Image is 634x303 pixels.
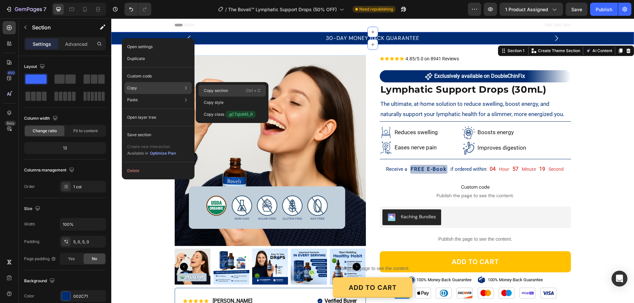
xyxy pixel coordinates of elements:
div: 002C71 [73,293,104,299]
span: Need republishing [359,6,393,12]
button: Optimize Plan [150,150,176,157]
p: Open settings [127,44,153,50]
div: Publish [596,6,612,13]
p: Duplicate [127,56,145,62]
p: Receive a [275,148,296,154]
p: Publish the page to see the content. [63,247,460,254]
div: Width [24,221,35,227]
iframe: Design area [111,18,634,303]
p: Open layer tree [127,114,156,120]
p: Section [32,23,86,31]
img: gempages_580466417665573459-e2099d1e-13bd-4e88-862f-0f6ccdf71c3a.png [351,107,364,120]
p: The ultimate, at-home solution to reduce swelling, boost energy, and naturally support your lymph... [269,80,459,101]
div: Section 1 [395,29,414,35]
button: Publish [590,3,618,16]
button: Carousel Next Arrow [241,244,249,252]
p: Boosts energy [366,110,418,118]
input: Auto [60,218,106,230]
div: 5, 0, 5, 0 [73,239,104,245]
div: 12 [25,143,105,153]
p: 4.85/5.0 on 8941 Reviews [294,37,348,43]
div: Size [24,204,42,213]
div: Open Intercom Messenger [612,271,627,287]
div: Column width [24,114,59,123]
p: Publish the page to see the content. [268,217,460,224]
p: Ctrl + C [246,87,261,94]
button: 1 product assigned [500,3,563,16]
p: Reduces swelling [283,110,330,118]
div: 450 [6,70,16,76]
p: Exclusively available on DoubleChinFix [323,54,414,61]
div: Beta [5,121,16,126]
p: Save section [127,132,151,138]
span: Custom code [268,165,460,172]
img: gempages_580466417665573459-4b6fdccf-71b2-4f46-9ad2-38e3d3722330.png [268,107,281,120]
div: Undo/Redo [124,3,151,16]
button: Save [566,3,587,16]
button: 7 [3,3,49,16]
div: Add to cart [340,239,388,248]
a: ADD TO CART [222,259,301,279]
p: Custom code [127,73,152,79]
p: Eases nerve pain [283,125,330,133]
p: Copy class [204,111,256,118]
span: Yes [68,256,75,262]
p: Create new interaction [127,143,176,150]
h2: Lymphatic Support Drops (30mL) [268,64,460,78]
p: Advanced [65,41,88,47]
button: Carousel Back Arrow [69,244,77,252]
span: The Boveli™ Lymphatic Support Drops (50% OFF) [228,6,337,13]
p: Copy section [204,88,228,94]
div: Background [24,277,56,286]
span: 1 product assigned [505,6,548,13]
p: if ordered within: [339,148,376,154]
div: Padding [24,239,39,245]
p: Copy style [204,100,224,106]
button: Kaching Bundles [271,191,330,207]
div: 1 col [73,184,104,190]
button: Delete [124,165,192,177]
div: Order [24,184,35,190]
div: Optimize Plan [150,150,176,156]
div: Layout [24,62,46,71]
div: Color [24,293,34,299]
p: Hour [388,147,398,155]
span: / [225,6,227,13]
p: FREE E-Book [299,147,335,155]
div: 57 [401,147,407,154]
div: 19 [428,147,434,154]
p: Improves digestion [366,126,418,134]
img: gempages_580466417665573459-4b3463e7-5031-4778-93fc-21474461eb30.png [351,123,364,136]
span: Available in [127,151,148,156]
span: No [92,256,97,262]
div: Columns management [24,166,76,175]
button: Add to cart [268,233,460,254]
img: KachingBundles.png [276,195,284,203]
span: Fit to content [73,128,98,134]
div: Kaching Bundles [290,195,325,202]
p: Create Theme Section [427,29,469,35]
strong: ADD TO CART [237,265,285,273]
p: Minute [410,147,425,155]
span: Save [571,7,582,12]
div: Page padding [24,256,56,262]
p: Paste [127,97,138,103]
p: Second [437,147,452,155]
p: Settings [33,41,51,47]
span: Publish the page to see the content. [268,174,460,180]
p: Copy [127,85,137,91]
img: gempages_580466417665573459-7c0285a6-f6a2-4828-b876-eaef1caab52c.png [268,123,281,136]
p: 7 [43,5,46,13]
span: .gCTqIoMS_R [226,111,256,118]
div: 04 [378,147,384,154]
button: AI Content [473,28,502,36]
span: Change ratio [33,128,57,134]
